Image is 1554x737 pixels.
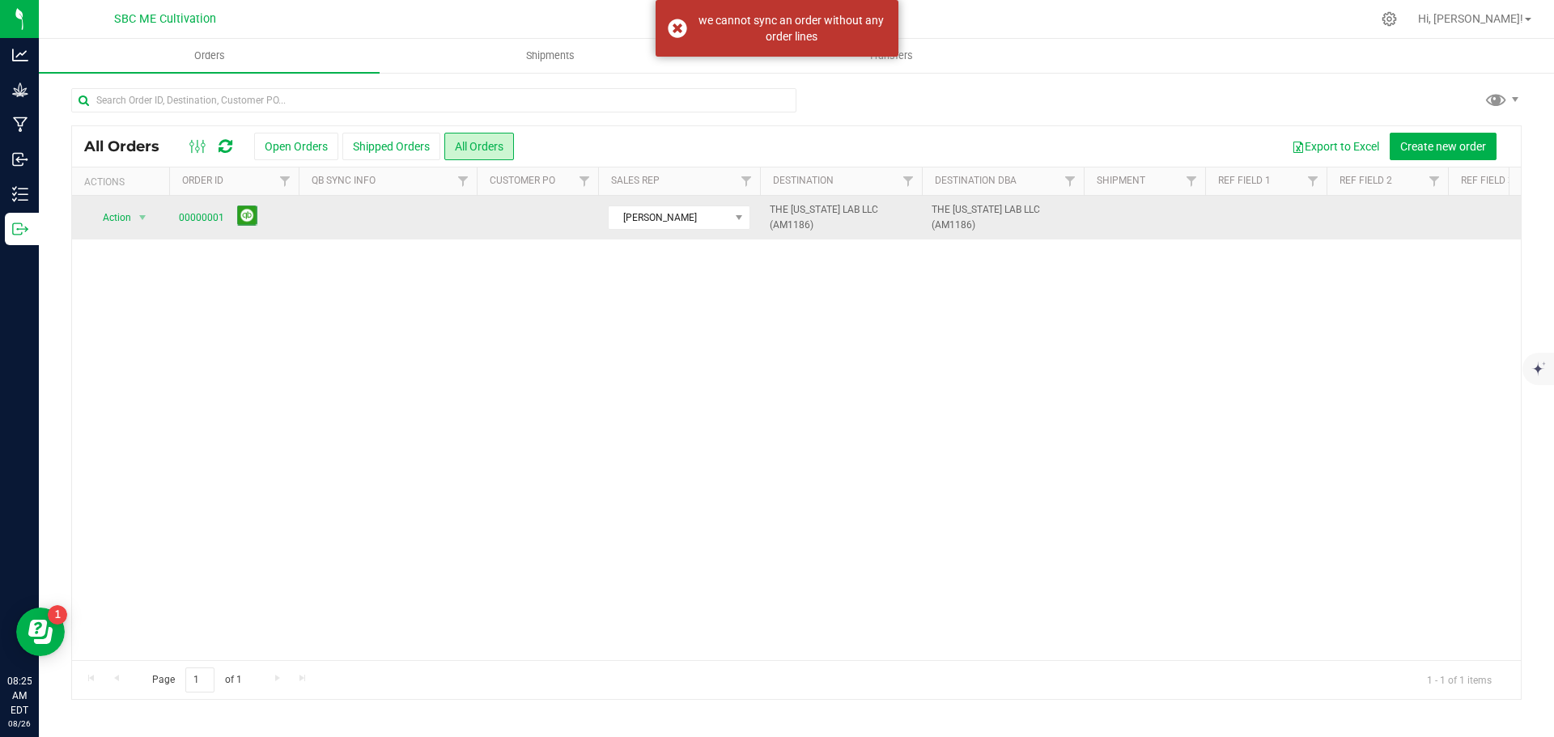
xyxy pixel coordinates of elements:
a: Filter [1421,167,1448,195]
span: THE [US_STATE] LAB LLC (AM1186) [932,202,1074,233]
span: select [133,206,153,229]
span: THE [US_STATE] LAB LLC (AM1186) [770,202,912,233]
div: we cannot sync an order without any order lines [696,12,886,44]
span: Hi, [PERSON_NAME]! [1418,12,1523,25]
a: Filter [1057,167,1084,195]
a: Orders [39,39,380,73]
inline-svg: Inbound [12,151,28,167]
span: [PERSON_NAME] [609,206,729,229]
a: Destination DBA [935,175,1017,186]
inline-svg: Outbound [12,221,28,237]
a: Filter [272,167,299,195]
a: Shipment [1097,175,1145,186]
a: Sales Rep [611,175,660,186]
a: Filter [450,167,477,195]
a: Destination [773,175,834,186]
a: Filter [733,167,760,195]
a: Filter [1178,167,1205,195]
a: Ref Field 3 [1461,175,1514,186]
span: All Orders [84,138,176,155]
div: Manage settings [1379,11,1399,27]
p: 08/26 [7,718,32,730]
span: SBC ME Cultivation [114,12,216,26]
iframe: Resource center [16,608,65,656]
button: Shipped Orders [342,133,440,160]
inline-svg: Grow [12,82,28,98]
inline-svg: Manufacturing [12,116,28,133]
p: 08:25 AM EDT [7,674,32,718]
a: Filter [571,167,598,195]
span: 1 - 1 of 1 items [1414,667,1505,692]
button: All Orders [444,133,514,160]
button: Open Orders [254,133,338,160]
a: Shipments [380,39,720,73]
input: 1 [185,667,214,693]
a: Order ID [182,175,223,186]
span: Shipments [504,49,597,63]
a: Filter [895,167,922,195]
a: QB Sync Info [312,175,376,186]
button: Export to Excel [1281,133,1390,160]
a: 00000001 [179,210,224,226]
a: Customer PO [490,175,555,186]
button: Create new order [1390,133,1497,160]
span: Orders [172,49,247,63]
inline-svg: Inventory [12,186,28,202]
span: Page of 1 [138,667,255,693]
a: Ref Field 2 [1340,175,1392,186]
iframe: Resource center unread badge [48,605,67,625]
span: Action [88,206,132,229]
span: Create new order [1400,140,1486,153]
div: Actions [84,176,163,188]
a: Filter [1300,167,1327,195]
inline-svg: Analytics [12,47,28,63]
a: Ref Field 1 [1218,175,1271,186]
input: Search Order ID, Destination, Customer PO... [71,88,796,112]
